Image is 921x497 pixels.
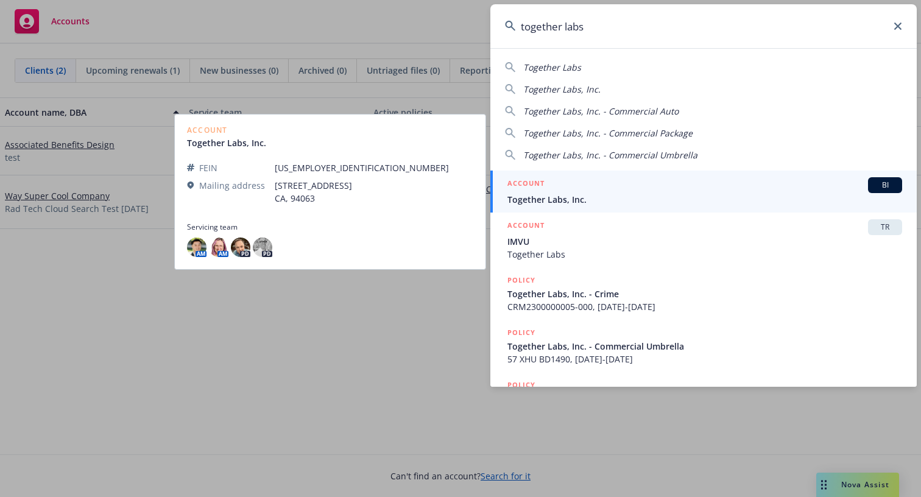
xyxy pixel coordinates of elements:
[490,267,917,320] a: POLICYTogether Labs, Inc. - CrimeCRM2300000005-000, [DATE]-[DATE]
[490,320,917,372] a: POLICYTogether Labs, Inc. - Commercial Umbrella57 XHU BD1490, [DATE]-[DATE]
[507,235,902,248] span: IMVU
[490,4,917,48] input: Search...
[507,177,545,192] h5: ACCOUNT
[490,372,917,425] a: POLICY
[873,180,897,191] span: BI
[507,219,545,234] h5: ACCOUNT
[523,83,601,95] span: Together Labs, Inc.
[873,222,897,233] span: TR
[507,287,902,300] span: Together Labs, Inc. - Crime
[507,300,902,313] span: CRM2300000005-000, [DATE]-[DATE]
[523,105,679,117] span: Together Labs, Inc. - Commercial Auto
[523,127,693,139] span: Together Labs, Inc. - Commercial Package
[507,340,902,353] span: Together Labs, Inc. - Commercial Umbrella
[507,353,902,365] span: 57 XHU BD1490, [DATE]-[DATE]
[507,248,902,261] span: Together Labs
[507,193,902,206] span: Together Labs, Inc.
[490,171,917,213] a: ACCOUNTBITogether Labs, Inc.
[507,274,535,286] h5: POLICY
[507,326,535,339] h5: POLICY
[507,379,535,391] h5: POLICY
[523,62,581,73] span: Together Labs
[523,149,697,161] span: Together Labs, Inc. - Commercial Umbrella
[490,213,917,267] a: ACCOUNTTRIMVUTogether Labs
